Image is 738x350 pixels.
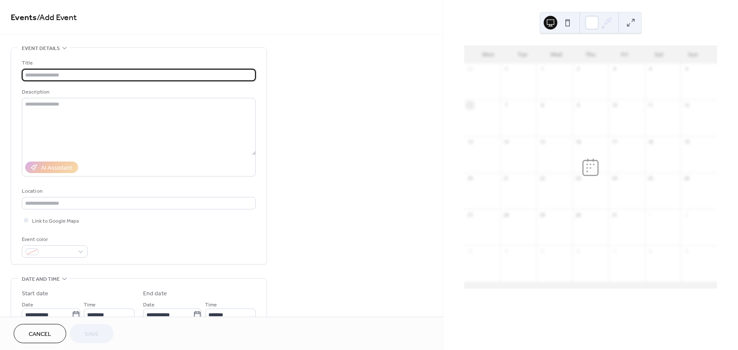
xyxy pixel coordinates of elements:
div: 6 [467,102,473,109]
div: 18 [647,138,654,145]
span: Time [205,300,217,309]
div: Title [22,59,254,68]
div: 15 [539,138,545,145]
div: Sun [676,46,710,63]
span: Date [143,300,155,309]
div: 7 [611,248,618,254]
div: Tue [505,46,539,63]
button: Cancel [14,324,66,343]
div: Wed [539,46,574,63]
div: 28 [503,212,509,218]
div: 16 [575,138,582,145]
div: Start date [22,289,48,298]
div: 8 [647,248,654,254]
div: 11 [647,102,654,109]
div: Sat [642,46,676,63]
div: 1 [539,66,545,72]
div: Fri [608,46,642,63]
div: 3 [467,248,473,254]
div: End date [143,289,167,298]
div: 13 [467,138,473,145]
span: Cancel [29,330,51,339]
div: 30 [503,66,509,72]
span: Link to Google Maps [32,217,79,226]
div: 12 [683,102,690,109]
div: 9 [575,102,582,109]
div: Thu [574,46,608,63]
span: Event details [22,44,60,53]
div: 10 [611,102,618,109]
div: 5 [683,66,690,72]
div: 1 [647,212,654,218]
div: 27 [467,212,473,218]
div: 29 [467,66,473,72]
div: 4 [503,248,509,254]
div: Event color [22,235,86,244]
div: 7 [503,102,509,109]
div: 30 [575,212,582,218]
div: 22 [539,175,545,182]
div: 26 [683,175,690,182]
div: 17 [611,138,618,145]
div: 24 [611,175,618,182]
div: 21 [503,175,509,182]
span: Date and time [22,275,60,284]
span: Date [22,300,33,309]
div: 20 [467,175,473,182]
div: 6 [575,248,582,254]
div: 5 [539,248,545,254]
div: 8 [539,102,545,109]
a: Events [11,9,37,26]
div: 4 [647,66,654,72]
span: Time [84,300,96,309]
span: / Add Event [37,9,77,26]
div: 23 [575,175,582,182]
div: 9 [683,248,690,254]
div: Description [22,88,254,97]
div: 3 [611,66,618,72]
div: 2 [575,66,582,72]
div: 29 [539,212,545,218]
div: 19 [683,138,690,145]
div: 25 [647,175,654,182]
div: 2 [683,212,690,218]
div: 31 [611,212,618,218]
div: Mon [471,46,505,63]
div: Location [22,187,254,196]
div: 14 [503,138,509,145]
